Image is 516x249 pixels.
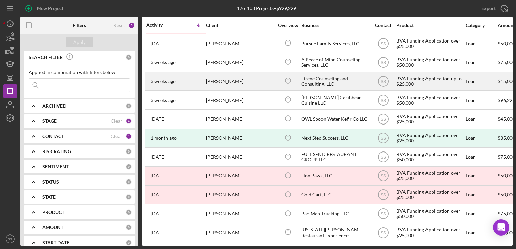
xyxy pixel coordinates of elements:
div: BVA Funding Application over $25,000 [396,34,464,52]
div: [PERSON_NAME] [206,167,274,185]
div: Eirene Counseling and Consulting, LLC [301,72,369,90]
b: CONTACT [42,134,64,139]
div: BVA Funding Application over $50,000 [396,148,464,166]
div: 5 [128,22,135,29]
div: BVA Funding Application over $50,000 [396,53,464,71]
time: 2025-08-12 16:47 [151,98,176,103]
text: SS [380,155,386,160]
div: Lion Pawz, LLC [301,167,369,185]
div: [PERSON_NAME] [206,91,274,109]
time: 2025-07-17 14:10 [151,154,165,160]
div: Loan [466,186,497,204]
div: 0 [126,164,132,170]
text: SS [380,230,386,235]
div: BVA Funding Application over $25,000 [396,186,464,204]
div: Contact [370,23,396,28]
div: Loan [466,148,497,166]
text: SS [380,117,386,122]
div: BVA Funding Application over $25,000 [396,129,464,147]
div: 0 [126,148,132,155]
time: 2025-07-08 17:47 [151,173,165,178]
div: Clear [111,118,122,124]
div: 4 [126,118,132,124]
div: Loan [466,34,497,52]
time: 2025-07-08 16:45 [151,192,165,197]
div: 0 [126,194,132,200]
b: STATUS [42,179,59,185]
div: Apply [73,37,86,47]
div: [PERSON_NAME] [206,205,274,223]
div: Applied in combination with filters below [29,70,130,75]
div: 0 [126,179,132,185]
div: 0 [126,224,132,230]
time: 2025-07-30 18:51 [151,135,177,141]
button: New Project [20,2,70,15]
div: BVA Funding Application over $50,000 [396,205,464,223]
div: Loan [466,205,497,223]
b: RISK RATING [42,149,71,154]
b: AMOUNT [42,225,63,230]
div: Next Step Success, LLC [301,129,369,147]
text: SS [380,193,386,197]
div: [PERSON_NAME] [206,72,274,90]
div: Loan [466,167,497,185]
div: [PERSON_NAME] [206,148,274,166]
b: START DATE [42,240,69,245]
div: Product [396,23,464,28]
div: Gold Cart, LLC [301,186,369,204]
div: 17 of 108 Projects • $929,229 [237,6,296,11]
div: BVA Funding Application up to $25,000 [396,72,464,90]
div: Loan [466,110,497,128]
div: BVA Funding Application over $25,000 [396,110,464,128]
div: 0 [126,240,132,246]
div: [PERSON_NAME] [206,110,274,128]
text: SS [380,212,386,216]
div: Loan [466,91,497,109]
button: Export [474,2,513,15]
div: OWL Spoon Water Kefir Co LLC [301,110,369,128]
time: 2025-06-26 23:00 [151,211,165,216]
div: Open Intercom Messenger [493,219,509,236]
div: Business [301,23,369,28]
text: SS [380,79,386,84]
b: STATE [42,194,56,200]
div: [PERSON_NAME] [206,34,274,52]
div: New Project [37,2,63,15]
time: 2025-06-11 19:58 [151,230,165,236]
b: SEARCH FILTER [29,55,63,60]
div: 0 [126,54,132,60]
div: A Peace of Mind Counseling Services, LLC [301,53,369,71]
div: [PERSON_NAME] [206,129,274,147]
time: 2025-08-12 17:38 [151,79,176,84]
div: Client [206,23,274,28]
div: [PERSON_NAME] [206,53,274,71]
div: [US_STATE][PERSON_NAME] Restaurant Experience [301,224,369,242]
div: FULL SEND RESTAURANT GROUP LLC [301,148,369,166]
button: Apply [66,37,93,47]
div: 0 [126,103,132,109]
b: SENTIMENT [42,164,69,169]
div: 1 [126,133,132,139]
div: Reset [113,23,125,28]
div: [PERSON_NAME] Caribbean Cuisine LLC [301,91,369,109]
div: Loan [466,129,497,147]
div: Loan [466,224,497,242]
div: BVA Funding Application over $25,000 [396,224,464,242]
b: ARCHIVED [42,103,66,109]
div: [PERSON_NAME] [206,186,274,204]
text: SS [380,174,386,178]
time: 2025-08-04 19:12 [151,116,165,122]
div: Overview [275,23,301,28]
text: SS [380,136,386,141]
b: STAGE [42,118,57,124]
div: [PERSON_NAME] [206,224,274,242]
div: BVA Funding Application over $50,000 [396,91,464,109]
time: 2025-08-19 13:28 [151,41,165,46]
text: SS [380,98,386,103]
time: 2025-08-14 17:50 [151,60,176,65]
div: Loan [466,72,497,90]
text: SS [380,41,386,46]
div: Category [466,23,497,28]
text: SS [380,60,386,65]
div: BVA Funding Application over $25,000 [396,167,464,185]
